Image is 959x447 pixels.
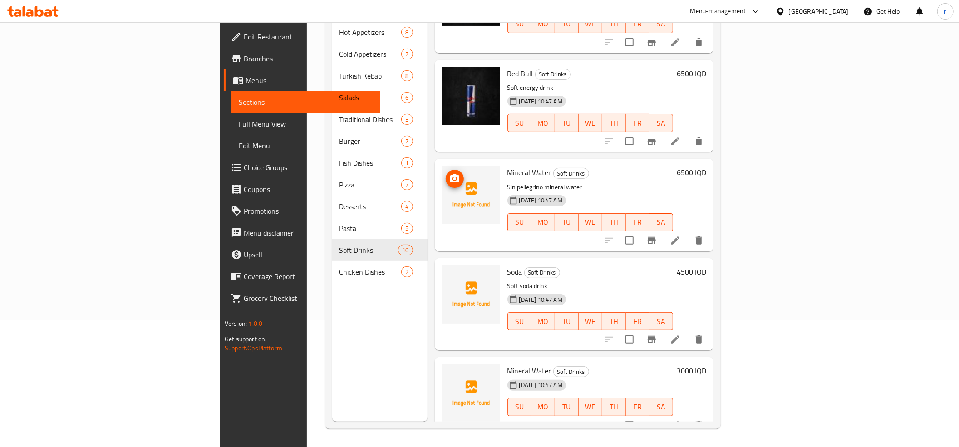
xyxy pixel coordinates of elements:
button: MO [531,312,555,330]
div: Salads6 [332,87,428,108]
nav: Menu sections [332,18,428,286]
span: TH [606,315,622,328]
span: SU [511,315,528,328]
div: Cold Appetizers7 [332,43,428,65]
span: Traditional Dishes [339,114,402,125]
a: Menus [224,69,380,91]
div: Turkish Kebab8 [332,65,428,87]
span: Sections [239,97,373,108]
a: Sections [231,91,380,113]
span: Choice Groups [244,162,373,173]
button: TH [602,312,626,330]
span: [DATE] 10:47 AM [516,381,566,389]
span: WE [582,17,599,30]
span: Get support on: [225,333,266,345]
span: 8 [402,72,412,80]
span: MO [535,400,551,413]
a: Support.OpsPlatform [225,342,282,354]
img: Red Bull [442,67,500,125]
span: SA [653,17,669,30]
a: Grocery Checklist [224,287,380,309]
button: upload picture [446,170,464,188]
span: Desserts [339,201,402,212]
button: SU [507,312,531,330]
span: Soft Drinks [554,367,589,377]
div: Desserts4 [332,196,428,217]
button: Branch-specific-item [641,230,663,251]
a: Edit menu item [670,37,681,48]
span: Select to update [620,231,639,250]
span: Soda [507,265,522,279]
span: Grocery Checklist [244,293,373,304]
span: FR [629,117,646,130]
p: Soft energy drink [507,82,673,93]
span: Coverage Report [244,271,373,282]
span: 3 [402,115,412,124]
button: delete [688,130,710,152]
p: Sin pellegrino mineral water [507,182,673,193]
a: Branches [224,48,380,69]
span: 7 [402,50,412,59]
span: 10 [398,246,412,255]
a: Edit Menu [231,135,380,157]
span: WE [582,216,599,229]
span: SA [653,400,669,413]
button: SA [649,398,673,416]
button: SA [649,312,673,330]
a: Edit menu item [670,334,681,345]
span: Coupons [244,184,373,195]
button: delete [688,230,710,251]
span: Soft Drinks [536,69,570,79]
span: Branches [244,53,373,64]
button: WE [579,15,602,33]
span: 7 [402,137,412,146]
span: r [944,6,946,16]
span: Upsell [244,249,373,260]
span: 1 [402,159,412,167]
span: TH [606,117,622,130]
span: MO [535,17,551,30]
div: [GEOGRAPHIC_DATA] [789,6,849,16]
h6: 3000 IQD [677,364,706,377]
span: TU [559,117,575,130]
span: Soft Drinks [554,168,589,179]
div: Traditional Dishes3 [332,108,428,130]
button: SU [507,15,531,33]
button: Branch-specific-item [641,329,663,350]
span: 4 [402,202,412,211]
span: TH [606,216,622,229]
span: SU [511,117,528,130]
span: Edit Restaurant [244,31,373,42]
span: [DATE] 10:47 AM [516,196,566,205]
img: Mineral Water [442,364,500,422]
button: FR [626,312,649,330]
span: Salads [339,92,402,103]
span: Pasta [339,223,402,234]
span: Burger [339,136,402,147]
span: Select to update [620,33,639,52]
span: Select to update [620,330,639,349]
div: Cold Appetizers [339,49,402,59]
span: Red Bull [507,67,533,80]
div: items [401,266,413,277]
span: SA [653,216,669,229]
button: FR [626,15,649,33]
span: SU [511,400,528,413]
span: Edit Menu [239,140,373,151]
span: [DATE] 10:47 AM [516,295,566,304]
div: Soft Drinks [553,168,589,179]
a: Choice Groups [224,157,380,178]
span: Fish Dishes [339,157,402,168]
h6: 6500 IQD [677,166,706,179]
span: 5 [402,224,412,233]
span: Hot Appetizers [339,27,402,38]
a: Edit menu item [670,136,681,147]
div: Soft Drinks [553,366,589,377]
button: TH [602,213,626,231]
span: Menus [246,75,373,86]
span: Soft Drinks [339,245,398,255]
div: Pizza7 [332,174,428,196]
span: SU [511,216,528,229]
div: items [401,92,413,103]
div: Hot Appetizers8 [332,21,428,43]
